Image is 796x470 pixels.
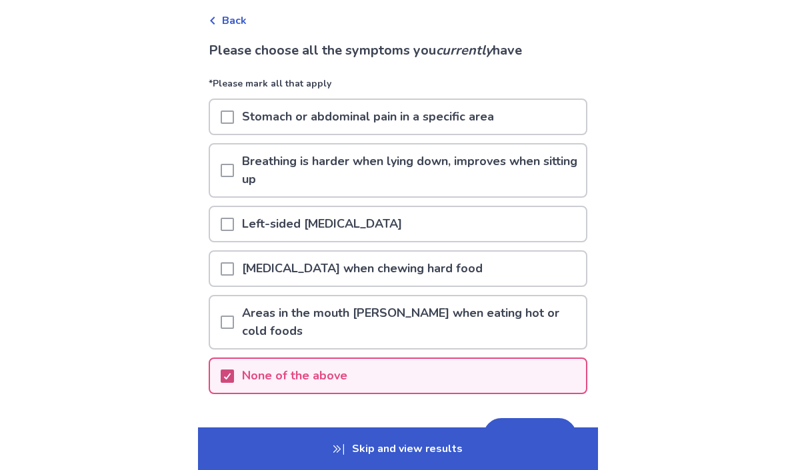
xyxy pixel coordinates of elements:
[234,100,502,134] p: Stomach or abdominal pain in a specific area
[222,13,247,29] span: Back
[234,296,586,348] p: Areas in the mouth [PERSON_NAME] when eating hot or cold foods
[234,359,355,393] p: None of the above
[234,207,410,241] p: Left-sided [MEDICAL_DATA]
[209,77,587,99] p: *Please mark all that apply
[209,41,587,61] p: Please choose all the symptoms you have
[198,427,598,470] p: Skip and view results
[483,418,577,454] button: Next
[436,41,493,59] i: currently
[234,144,586,196] p: Breathing is harder when lying down, improves when sitting up
[234,252,491,286] p: [MEDICAL_DATA] when chewing hard food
